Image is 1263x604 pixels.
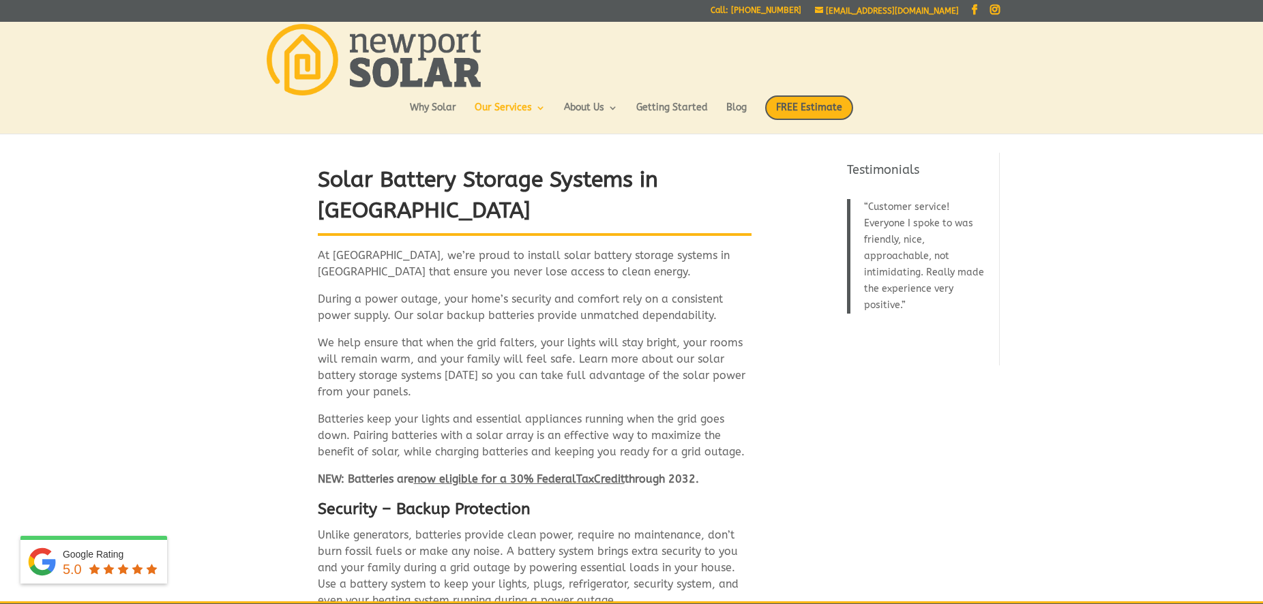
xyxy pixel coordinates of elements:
[267,24,481,95] img: Newport Solar | Solar Energy Optimized.
[847,162,991,185] h4: Testimonials
[318,167,658,223] strong: Solar Battery Storage Systems in [GEOGRAPHIC_DATA] ​
[847,199,991,314] blockquote: Customer service! Everyone I spoke to was friendly, nice, approachable, not intimidating. Really ...
[711,6,801,20] a: Call: [PHONE_NUMBER]
[318,291,752,335] p: During a power outage, your home’s security and comfort rely on a consistent power supply. Our so...
[636,103,708,126] a: Getting Started
[318,247,752,291] p: At [GEOGRAPHIC_DATA], we’re proud to install solar battery storage systems in [GEOGRAPHIC_DATA] t...
[765,95,853,134] a: FREE Estimate
[410,103,456,126] a: Why Solar
[765,95,853,120] span: FREE Estimate
[63,547,160,561] div: Google Rating
[414,472,625,485] span: now eligible for a 30% Federal Credit
[318,411,752,471] p: Batteries keep your lights and essential appliances running when the grid goes down. Pairing batt...
[815,6,959,16] a: [EMAIL_ADDRESS][DOMAIN_NAME]
[318,472,699,485] strong: NEW: Batteries are through 2032.
[63,562,82,577] span: 5.0
[726,103,747,126] a: Blog
[576,472,594,485] span: Tax
[318,335,752,411] p: We help ensure that when the grid falters, your lights will stay bright, your rooms will remain w...
[475,103,546,126] a: Our Services
[564,103,618,126] a: About Us
[318,500,531,518] strong: Security – Backup Protection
